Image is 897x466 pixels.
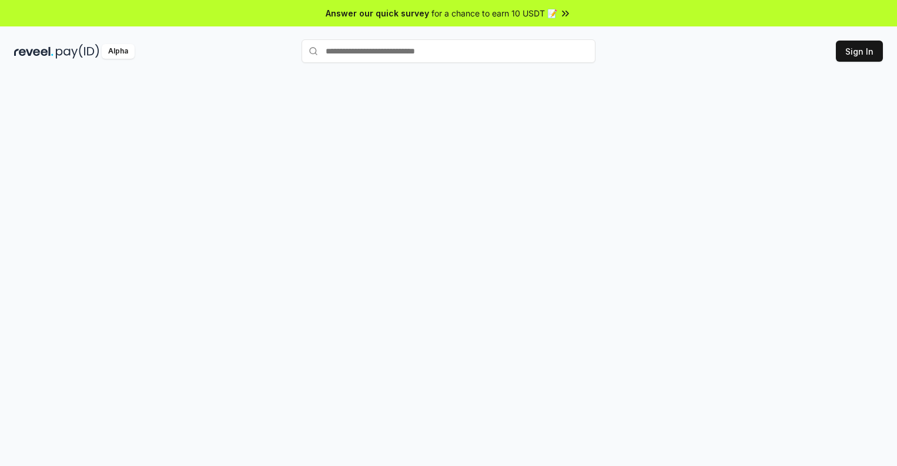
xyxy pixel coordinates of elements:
[836,41,883,62] button: Sign In
[326,7,429,19] span: Answer our quick survey
[102,44,135,59] div: Alpha
[431,7,557,19] span: for a chance to earn 10 USDT 📝
[14,44,53,59] img: reveel_dark
[56,44,99,59] img: pay_id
